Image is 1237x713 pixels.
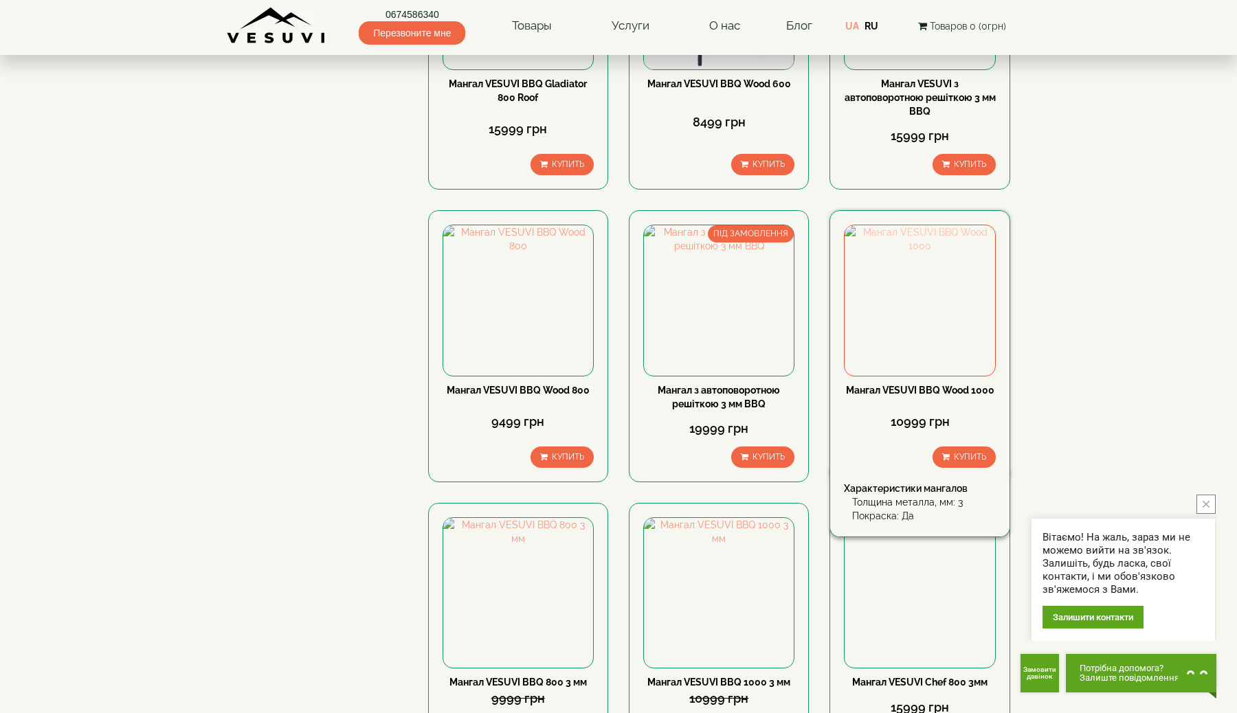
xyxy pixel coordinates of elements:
span: Купить [954,452,986,462]
span: Замовити дзвінок [1021,666,1059,680]
span: Купить [954,159,986,169]
div: 9999 грн [443,690,594,708]
a: 0674586340 [359,8,465,21]
span: Купить [552,452,584,462]
img: Мангал VESUVI BBQ Wood 1000 [845,225,994,375]
a: Мангал VESUVI BBQ Wood 600 [647,78,791,89]
div: Вітаємо! На жаль, зараз ми не можемо вийти на зв'язок. Залишіть, будь ласка, свої контакти, і ми ... [1043,531,1204,596]
button: Товаров 0 (0грн) [914,19,1010,34]
div: 8499 грн [643,113,794,131]
img: Мангал VESUVI Chef 800 3мм [845,518,994,668]
button: Купить [731,446,794,468]
button: Купить [933,446,996,468]
button: Купить [933,154,996,175]
a: Услуги [598,10,663,42]
img: Мангал VESUVI BBQ 1000 3 мм [644,518,794,668]
a: Товары [498,10,566,42]
div: 15999 грн [844,127,995,145]
a: Мангал VESUVI Chef 800 3мм [852,677,988,688]
button: Купить [531,154,594,175]
span: Купить [552,159,584,169]
a: Блог [786,19,812,32]
span: Потрібна допомога? [1080,664,1179,673]
a: Мангал VESUVI BBQ Wood 1000 [846,385,994,396]
a: О нас [695,10,754,42]
button: close button [1196,495,1216,514]
div: Покраска: Да [852,509,995,523]
div: 9499 грн [443,413,594,431]
img: Мангал VESUVI BBQ 800 3 мм [443,518,593,668]
div: 10999 грн [643,690,794,708]
a: Мангал VESUVI з автоповоротною решіткою 3 мм BBQ [845,78,996,117]
span: Залиште повідомлення [1080,673,1179,683]
img: Мангал VESUVI BBQ Wood 800 [443,225,593,375]
button: Купить [731,154,794,175]
img: Мангал з автоповоротною решіткою 3 мм BBQ [644,225,794,375]
a: Мангал VESUVI BBQ Gladiator 800 Roof [449,78,587,103]
span: ПІД ЗАМОВЛЕННЯ [708,225,794,242]
button: Get Call button [1021,654,1059,692]
span: Купить [753,452,785,462]
div: 19999 грн [643,420,794,438]
button: Chat button [1066,654,1216,692]
span: Товаров 0 (0грн) [930,21,1006,32]
div: Толщина металла, мм: 3 [852,495,995,509]
div: 15999 грн [443,120,594,138]
span: Купить [753,159,785,169]
a: Мангал VESUVI BBQ 800 3 мм [449,677,587,688]
a: UA [845,21,859,32]
a: RU [865,21,878,32]
div: Характеристики мангалов [844,482,995,495]
a: Мангал VESUVI BBQ 1000 3 мм [647,677,790,688]
a: Мангал VESUVI BBQ Wood 800 [447,385,590,396]
div: Залишити контакти [1043,606,1144,629]
a: Мангал з автоповоротною решіткою 3 мм BBQ [658,385,780,409]
div: 10999 грн [844,413,995,431]
span: Перезвоните мне [359,21,465,45]
button: Купить [531,446,594,468]
img: Завод VESUVI [227,7,326,45]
